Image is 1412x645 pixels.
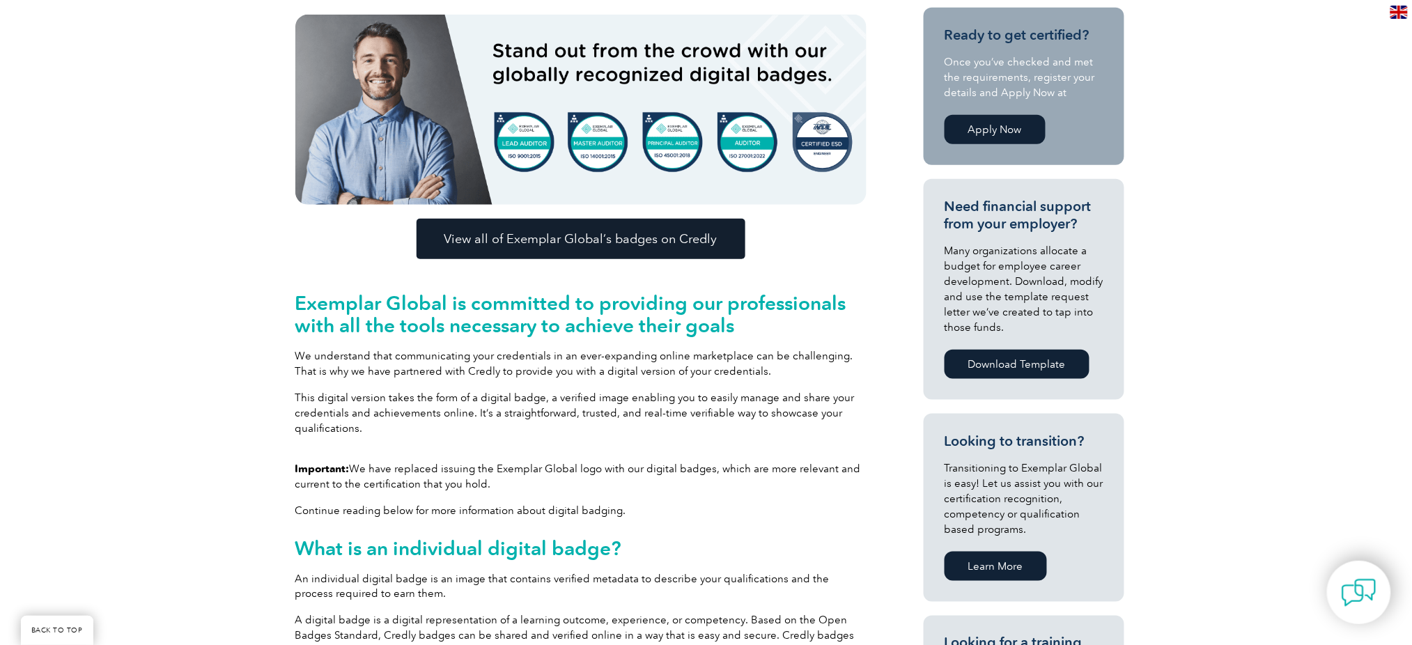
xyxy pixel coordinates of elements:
[417,219,745,259] a: View all of Exemplar Global’s badges on Credly
[295,571,867,602] p: An individual digital badge is an image that contains verified metadata to describe your qualific...
[295,463,350,475] strong: Important:
[945,350,1089,379] a: Download Template
[295,292,867,336] h2: Exemplar Global is committed to providing our professionals with all the tools necessary to achie...
[21,616,93,645] a: BACK TO TOP
[945,460,1103,537] p: Transitioning to Exemplar Global is easy! Let us assist you with our certification recognition, c...
[295,348,867,379] p: We understand that communicating your credentials in an ever-expanding online marketplace can be ...
[295,461,867,492] p: We have replaced issuing the Exemplar Global logo with our digital badges, which are more relevan...
[1390,6,1408,19] img: en
[1342,575,1376,610] img: contact-chat.png
[945,26,1103,44] h3: Ready to get certified?
[945,54,1103,100] p: Once you’ve checked and met the requirements, register your details and Apply Now at
[295,537,867,559] h2: What is an individual digital badge?
[945,243,1103,335] p: Many organizations allocate a budget for employee career development. Download, modify and use th...
[444,233,717,245] span: View all of Exemplar Global’s badges on Credly
[295,390,867,436] p: This digital version takes the form of a digital badge, a verified image enabling you to easily m...
[945,115,1046,144] a: Apply Now
[295,15,867,205] img: badges
[945,198,1103,233] h3: Need financial support from your employer?
[295,503,867,518] p: Continue reading below for more information about digital badging.
[945,433,1103,450] h3: Looking to transition?
[945,552,1047,581] a: Learn More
